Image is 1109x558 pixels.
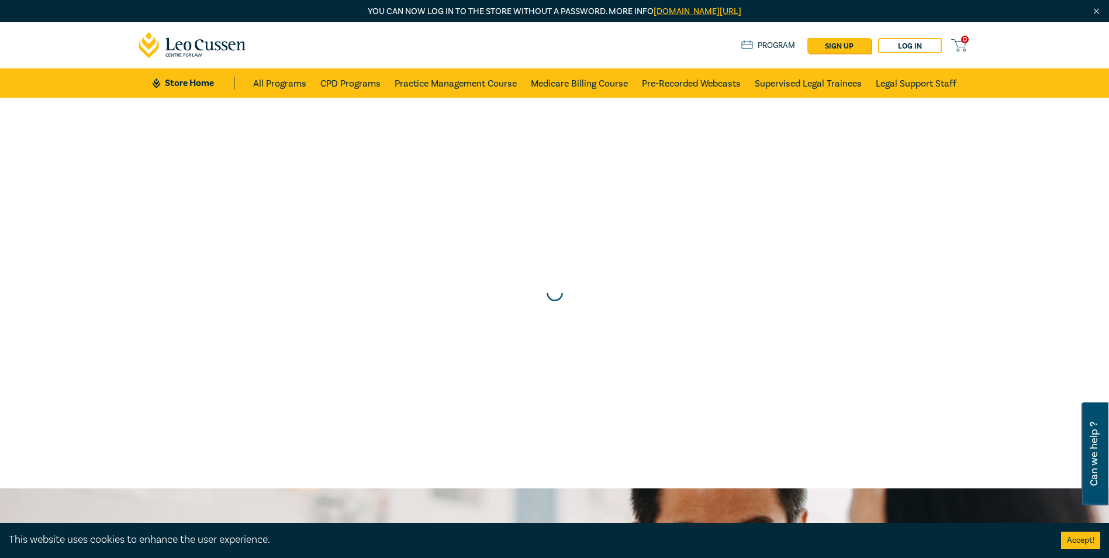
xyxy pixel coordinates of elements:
[741,39,796,52] a: Program
[9,532,1044,547] div: This website uses cookies to enhance the user experience.
[807,38,871,53] a: sign up
[1089,409,1100,498] span: Can we help ?
[878,38,942,53] a: Log in
[1061,532,1100,549] button: Accept cookies
[531,68,628,98] a: Medicare Billing Course
[654,6,741,17] a: [DOMAIN_NAME][URL]
[153,77,234,89] a: Store Home
[876,68,956,98] a: Legal Support Staff
[1091,6,1101,16] img: Close
[320,68,381,98] a: CPD Programs
[642,68,741,98] a: Pre-Recorded Webcasts
[395,68,517,98] a: Practice Management Course
[961,36,969,43] span: 0
[139,5,971,18] p: You can now log in to the store without a password. More info
[253,68,306,98] a: All Programs
[755,68,862,98] a: Supervised Legal Trainees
